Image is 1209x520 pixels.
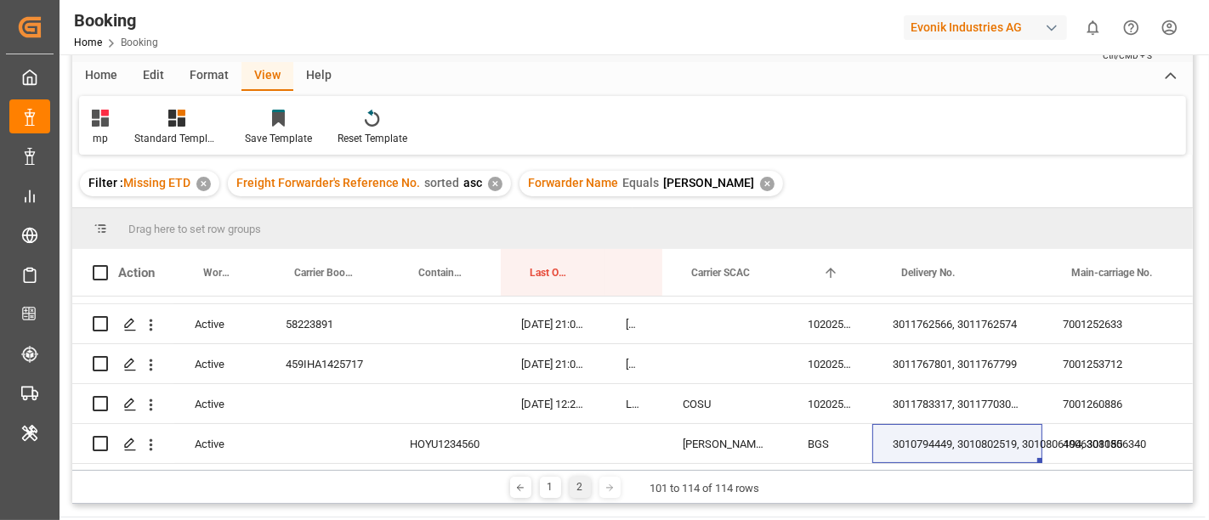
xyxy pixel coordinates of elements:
[540,477,561,498] div: 1
[203,267,230,279] span: Work Status
[1071,267,1152,279] span: Main-carriage No.
[787,344,872,383] div: 1020251879
[118,265,155,280] div: Action
[294,267,354,279] span: Carrier Booking No.
[130,62,177,91] div: Edit
[904,11,1074,43] button: Evonik Industries AG
[418,267,465,279] span: Container No.
[605,304,662,343] div: [PERSON_NAME]
[236,176,420,189] span: Freight Forwarder's Reference No.
[605,344,662,383] div: [PERSON_NAME]
[662,424,787,463] div: [PERSON_NAME] INTERN. SPEDITION GMBH
[501,304,605,343] div: [DATE] 21:01:30
[134,131,219,146] div: Standard Templates
[530,267,570,279] span: Last Opened Date
[691,267,750,279] span: Carrier SCAC
[650,480,760,497] div: 101 to 114 of 114 rows
[872,304,1042,343] div: 3011762566, 3011762574
[424,176,459,189] span: sorted
[196,177,211,191] div: ✕
[663,176,754,189] span: [PERSON_NAME]
[92,131,109,146] div: mp
[241,62,293,91] div: View
[488,177,502,191] div: ✕
[74,37,102,48] a: Home
[872,344,1042,383] div: 3011767801, 3011767799
[787,384,872,423] div: 1020251948
[501,344,605,383] div: [DATE] 21:01:30
[177,62,241,91] div: Format
[570,477,591,498] div: 2
[1103,49,1152,62] span: Ctrl/CMD + S
[622,176,659,189] span: Equals
[528,176,618,189] span: Forwarder Name
[605,384,662,423] div: Logward System
[904,15,1067,40] div: Evonik Industries AG
[901,267,955,279] span: Delivery No.
[88,176,123,189] span: Filter :
[74,8,158,33] div: Booking
[389,424,501,463] div: HOYU1234560
[872,424,1042,463] div: 3010794449, 3010802519, 3010806194, 3010806340
[123,176,190,189] span: Missing ETD
[463,176,482,189] span: asc
[1112,8,1150,47] button: Help Center
[72,62,130,91] div: Home
[174,344,265,383] div: Active
[245,131,312,146] div: Save Template
[174,384,265,423] div: Active
[872,384,1042,423] div: 3011783317, 3011770300, 3011786003, 3011784014, 3011783995, 3011782900, 3011789079, 3011779245, 3...
[1074,8,1112,47] button: show 0 new notifications
[128,223,261,235] span: Drag here to set row groups
[338,131,407,146] div: Reset Template
[501,384,605,423] div: [DATE] 12:27:15
[787,304,872,343] div: 1020251872
[174,304,265,343] div: Active
[265,304,389,343] div: 58223891
[293,62,344,91] div: Help
[265,344,389,383] div: 459IHA1425717
[662,384,787,423] div: COSU
[760,177,775,191] div: ✕
[787,424,872,463] div: BGS
[174,424,265,463] div: Active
